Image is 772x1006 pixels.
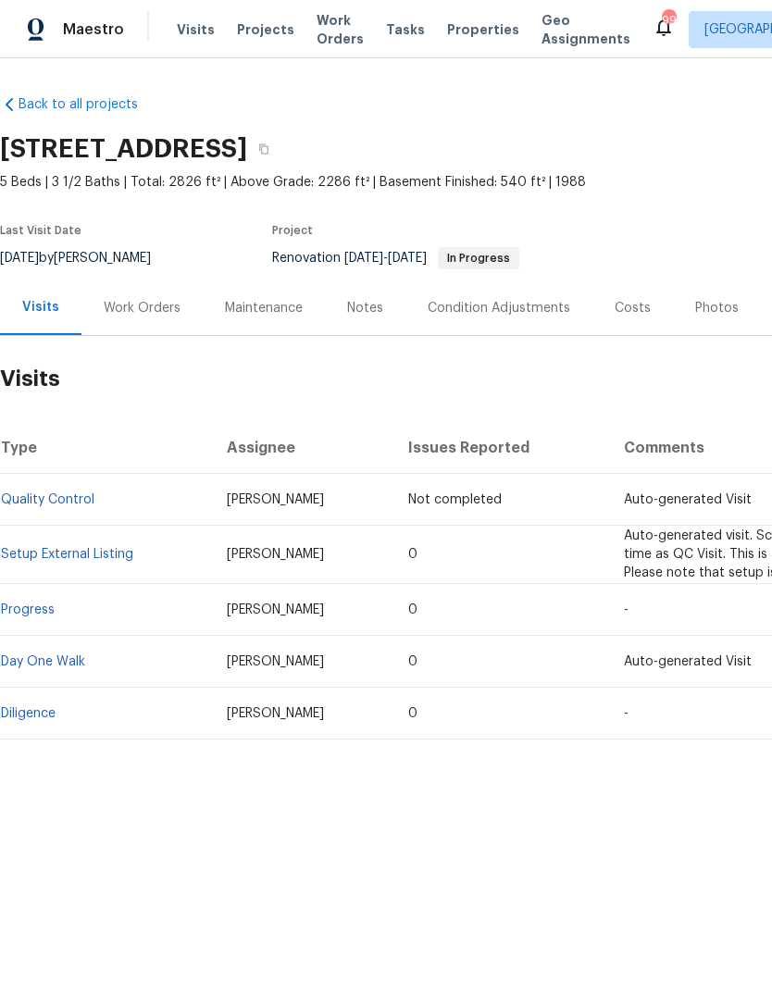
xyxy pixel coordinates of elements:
span: Maestro [63,20,124,39]
div: Costs [615,299,651,317]
div: Photos [695,299,739,317]
span: Renovation [272,252,519,265]
a: Progress [1,603,55,616]
span: Work Orders [317,11,364,48]
a: Quality Control [1,493,94,506]
span: 0 [408,548,417,561]
div: Condition Adjustments [428,299,570,317]
div: 99 [662,11,675,30]
span: Auto-generated Visit [624,655,752,668]
span: [PERSON_NAME] [227,707,324,720]
span: [PERSON_NAME] [227,548,324,561]
div: Visits [22,298,59,317]
div: Notes [347,299,383,317]
a: Setup External Listing [1,548,133,561]
span: Properties [447,20,519,39]
span: 0 [408,707,417,720]
th: Issues Reported [393,422,609,474]
span: [PERSON_NAME] [227,493,324,506]
div: Work Orders [104,299,181,317]
span: [PERSON_NAME] [227,655,324,668]
span: Auto-generated Visit [624,493,752,506]
span: [DATE] [388,252,427,265]
span: Tasks [386,23,425,36]
span: Not completed [408,493,502,506]
span: [DATE] [344,252,383,265]
a: Diligence [1,707,56,720]
div: Maintenance [225,299,303,317]
span: 0 [408,655,417,668]
span: In Progress [440,253,517,264]
span: 0 [408,603,417,616]
span: - [624,603,629,616]
span: Projects [237,20,294,39]
span: Project [272,225,313,236]
span: Geo Assignments [542,11,630,48]
span: Visits [177,20,215,39]
a: Day One Walk [1,655,85,668]
span: - [344,252,427,265]
span: - [624,707,629,720]
span: [PERSON_NAME] [227,603,324,616]
th: Assignee [212,422,393,474]
button: Copy Address [247,132,280,166]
